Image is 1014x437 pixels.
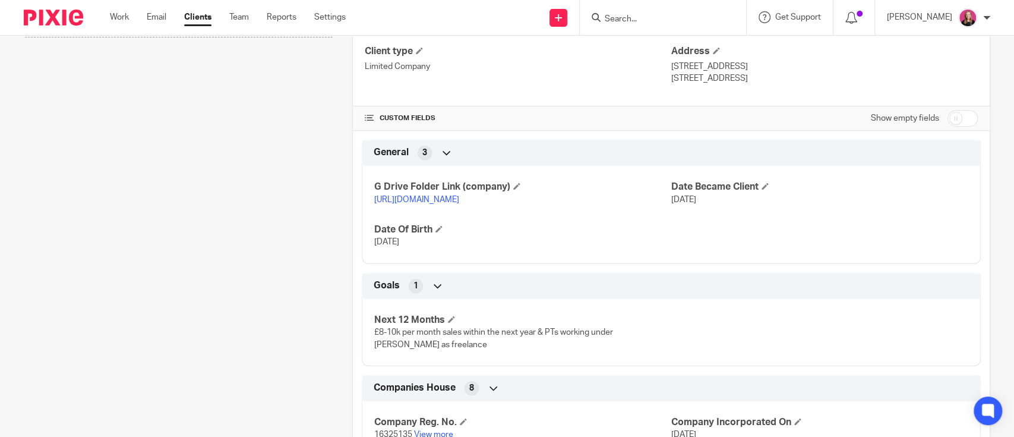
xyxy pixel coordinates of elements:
h4: Date Of Birth [374,224,671,236]
a: Clients [184,11,211,23]
img: Pixie [24,10,83,26]
span: General [374,146,409,159]
span: Goals [374,279,400,292]
span: [DATE] [374,238,399,246]
h4: Address [671,45,978,58]
h4: Company Incorporated On [671,416,968,429]
a: Work [110,11,129,23]
span: £8-10k per month sales within the next year & PTs working under [PERSON_NAME] as freelance [374,328,613,348]
span: Get Support [775,13,821,21]
p: Limited Company [365,61,671,73]
p: [PERSON_NAME] [887,11,952,23]
img: Team%20headshots.png [958,8,977,27]
span: [DATE] [671,196,696,204]
h4: Next 12 Months [374,314,671,326]
h4: CUSTOM FIELDS [365,114,671,123]
h4: Company Reg. No. [374,416,671,429]
span: 8 [469,382,474,394]
p: [STREET_ADDRESS] [671,73,978,84]
h4: G Drive Folder Link (company) [374,181,671,193]
span: 3 [422,147,427,159]
h4: Date Became Client [671,181,968,193]
a: Email [147,11,166,23]
a: Settings [314,11,346,23]
input: Search [604,14,710,25]
span: 1 [413,280,418,292]
h4: Client type [365,45,671,58]
a: Reports [267,11,296,23]
label: Show empty fields [871,112,939,124]
a: Team [229,11,249,23]
a: [URL][DOMAIN_NAME] [374,196,459,204]
p: [STREET_ADDRESS] [671,61,978,73]
span: Companies House [374,382,456,394]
